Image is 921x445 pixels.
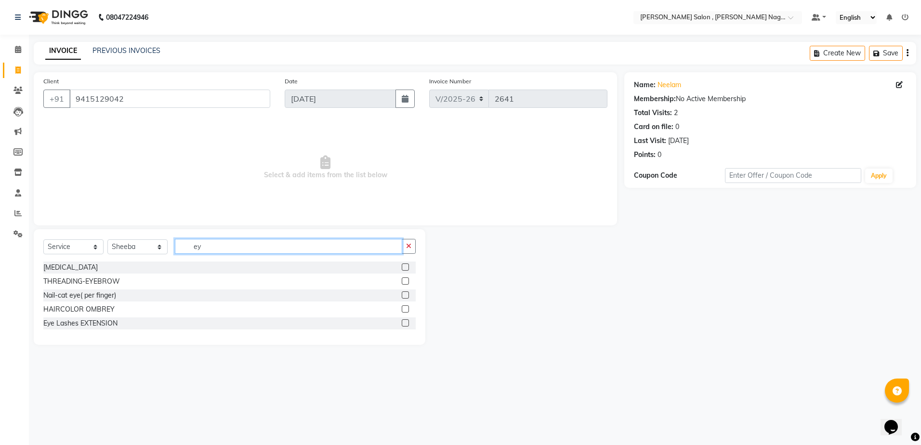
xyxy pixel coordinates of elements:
[675,122,679,132] div: 0
[43,90,70,108] button: +91
[658,80,681,90] a: Neelam
[106,4,148,31] b: 08047224946
[43,77,59,86] label: Client
[43,304,115,314] div: HAIRCOLOR OMBREY
[43,318,118,328] div: Eye Lashes EXTENSION
[634,94,676,104] div: Membership:
[43,119,607,216] span: Select & add items from the list below
[429,77,471,86] label: Invoice Number
[658,150,661,160] div: 0
[634,150,656,160] div: Points:
[634,94,907,104] div: No Active Membership
[634,80,656,90] div: Name:
[634,136,666,146] div: Last Visit:
[43,262,98,273] div: [MEDICAL_DATA]
[285,77,298,86] label: Date
[725,168,861,183] input: Enter Offer / Coupon Code
[175,239,402,254] input: Search or Scan
[634,122,673,132] div: Card on file:
[25,4,91,31] img: logo
[881,406,911,435] iframe: chat widget
[43,290,116,301] div: Nail-cat eye( per finger)
[674,108,678,118] div: 2
[668,136,689,146] div: [DATE]
[634,108,672,118] div: Total Visits:
[865,169,893,183] button: Apply
[92,46,160,55] a: PREVIOUS INVOICES
[69,90,270,108] input: Search by Name/Mobile/Email/Code
[45,42,81,60] a: INVOICE
[869,46,903,61] button: Save
[43,276,120,287] div: THREADING-EYEBROW
[634,170,725,181] div: Coupon Code
[810,46,865,61] button: Create New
